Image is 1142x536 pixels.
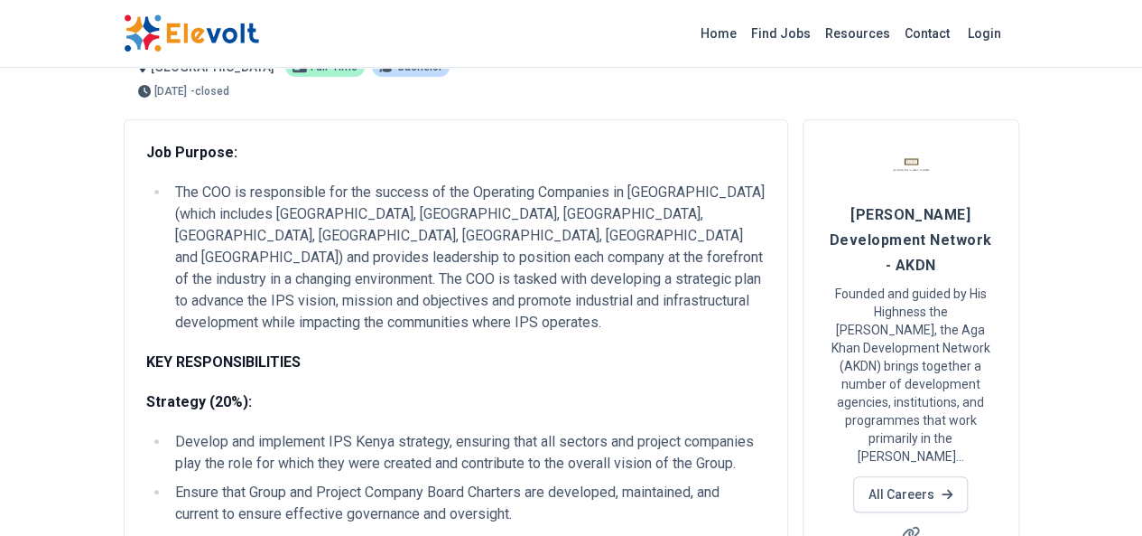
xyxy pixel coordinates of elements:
iframe: Chat Widget [1052,449,1142,536]
a: Home [693,19,744,48]
a: Contact [897,19,957,48]
a: Resources [818,19,897,48]
a: All Careers [853,476,968,512]
span: bachelor [398,61,442,72]
p: - closed [190,86,229,97]
a: Find Jobs [744,19,818,48]
span: [DATE] [154,86,187,97]
span: [PERSON_NAME] Development Network - AKDN [830,206,992,274]
strong: Job Purpose: [146,144,237,161]
img: Aga Khan Development Network - AKDN [888,142,933,187]
strong: KEY RESPONSIBILITIES [146,353,301,371]
img: Elevolt [124,14,259,52]
strong: Strategy (20%): [146,393,252,410]
li: Ensure that Group and Project Company Board Charters are developed, maintained, and current to en... [170,482,766,525]
a: Login [957,15,1012,52]
p: Founded and guided by His Highness the [PERSON_NAME], the Aga Khan Development Network (AKDN) bri... [825,285,997,465]
li: Develop and implement IPS Kenya strategy, ensuring that all sectors and project companies play th... [170,431,766,475]
li: The COO is responsible for the success of the Operating Companies in [GEOGRAPHIC_DATA] (which inc... [170,182,766,334]
span: full-time [311,61,357,72]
